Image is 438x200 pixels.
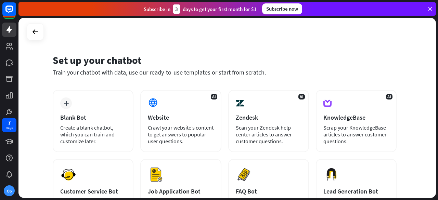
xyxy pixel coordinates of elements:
div: 7 [8,120,11,126]
div: ÓS [4,185,15,196]
div: 3 [173,4,180,14]
div: Subscribe now [262,3,302,14]
div: days [6,126,13,131]
div: Subscribe in days to get your first month for $1 [144,4,257,14]
a: 7 days [2,118,16,132]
